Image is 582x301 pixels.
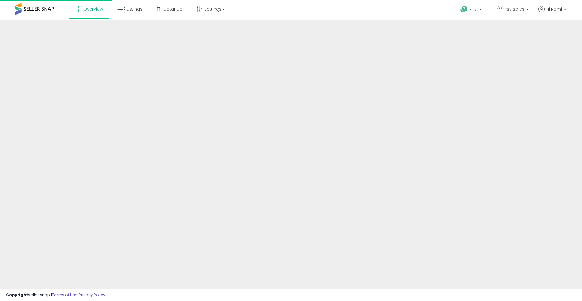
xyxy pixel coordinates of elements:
[460,5,468,13] i: Get Help
[456,1,488,20] a: Help
[538,6,566,20] a: Hi Rami
[127,6,142,12] span: Listings
[163,6,182,12] span: DataHub
[546,6,562,12] span: Hi Rami
[83,6,103,12] span: Overview
[469,7,477,12] span: Help
[505,6,524,12] span: rsy sales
